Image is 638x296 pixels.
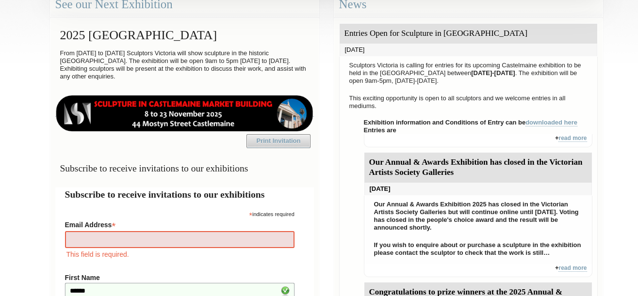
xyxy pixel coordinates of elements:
[558,265,587,272] a: read more
[369,239,587,259] p: If you wish to enquire about or purchase a sculpture in the exhibition please contact the sculpto...
[340,24,597,44] div: Entries Open for Sculpture in [GEOGRAPHIC_DATA]
[558,135,587,142] a: read more
[364,264,592,277] div: +
[364,134,592,147] div: +
[246,134,311,148] a: Print Invitation
[65,274,294,281] label: First Name
[471,69,515,77] strong: [DATE]-[DATE]
[364,183,592,195] div: [DATE]
[65,218,294,230] label: Email Address
[340,44,597,56] div: [DATE]
[364,153,592,183] div: Our Annual & Awards Exhibition has closed in the Victorian Artists Society Galleries
[65,249,294,260] div: This field is required.
[525,119,577,126] a: downloaded here
[55,95,314,131] img: castlemaine-ldrbd25v2.png
[369,198,587,234] p: Our Annual & Awards Exhibition 2025 has closed in the Victorian Artists Society Galleries but wil...
[364,119,578,126] strong: Exhibition information and Conditions of Entry can be
[55,47,314,83] p: From [DATE] to [DATE] Sculptors Victoria will show sculpture in the historic [GEOGRAPHIC_DATA]. T...
[344,59,592,87] p: Sculptors Victoria is calling for entries for its upcoming Castelmaine exhibition to be held in t...
[344,92,592,112] p: This exciting opportunity is open to all sculptors and we welcome entries in all mediums.
[65,209,294,218] div: indicates required
[65,187,304,202] h2: Subscribe to receive invitations to our exhibitions
[55,159,314,178] h3: Subscribe to receive invitations to our exhibitions
[55,23,314,47] h2: 2025 [GEOGRAPHIC_DATA]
